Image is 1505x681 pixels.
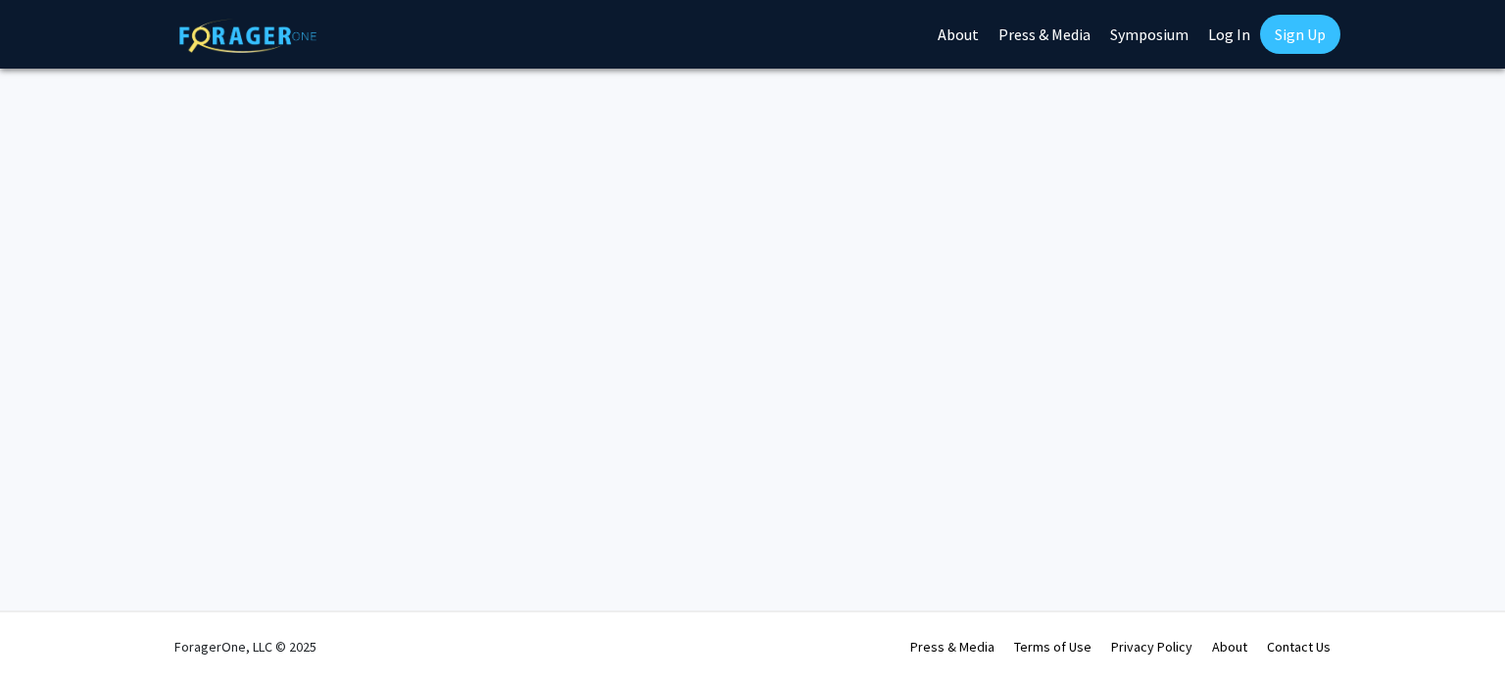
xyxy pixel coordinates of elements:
[1111,638,1192,656] a: Privacy Policy
[174,612,316,681] div: ForagerOne, LLC © 2025
[1014,638,1092,656] a: Terms of Use
[1267,638,1331,656] a: Contact Us
[1212,638,1247,656] a: About
[910,638,995,656] a: Press & Media
[1260,15,1340,54] a: Sign Up
[179,19,316,53] img: ForagerOne Logo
